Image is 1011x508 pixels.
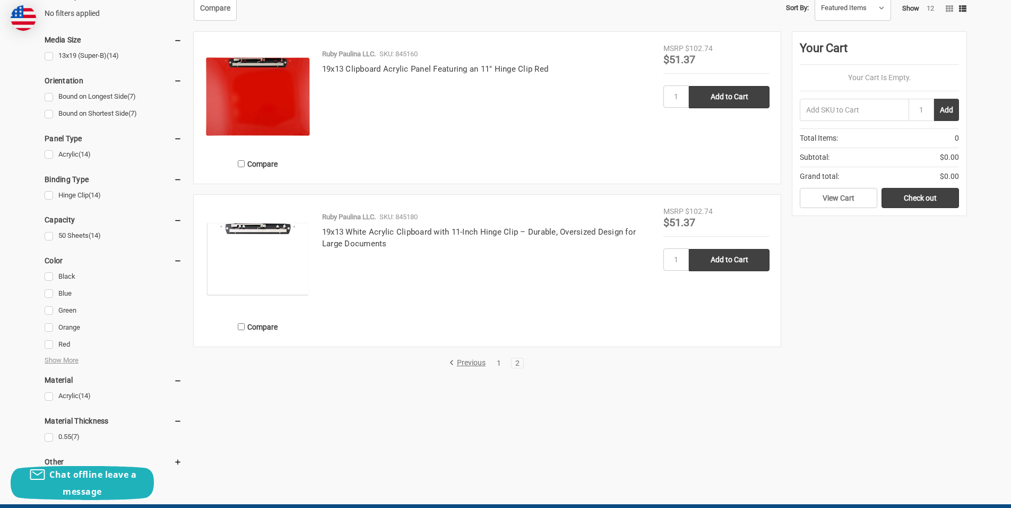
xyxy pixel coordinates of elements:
[800,39,959,65] div: Your Cart
[45,430,182,444] a: 0.55
[79,150,91,158] span: (14)
[902,4,919,12] span: Show
[205,318,311,335] label: Compare
[45,270,182,284] a: Black
[45,389,182,403] a: Acrylic
[493,359,505,367] a: 1
[927,4,934,12] a: 12
[89,231,101,239] span: (14)
[449,358,489,368] a: Previous
[322,64,548,74] a: 19x13 Clipboard Acrylic Panel Featuring an 11" Hinge Clip Red
[689,249,770,271] input: Add to Cart
[205,43,311,149] img: 19x13 Clipboard Acrylic Panel Featuring an 11" Hinge Clip Red
[955,133,959,144] span: 0
[45,321,182,335] a: Orange
[923,479,1011,508] iframe: Google Customer Reviews
[45,132,182,145] h5: Panel Type
[45,355,79,366] span: Show More
[45,173,182,186] h5: Binding Type
[800,133,838,144] span: Total Items:
[238,323,245,330] input: Compare
[71,433,80,441] span: (7)
[685,44,713,53] span: $102.74
[322,227,636,249] a: 19x13 White Acrylic Clipboard with 11-Inch Hinge Clip – Durable, Oversized Design for Large Docum...
[322,212,376,222] p: Ruby Paulina LLC.
[800,152,829,163] span: Subtotal:
[45,213,182,226] h5: Capacity
[800,171,839,182] span: Grand total:
[322,49,376,59] p: Ruby Paulina LLC.
[205,155,311,173] label: Compare
[663,53,695,66] span: $51.37
[800,72,959,83] p: Your Cart Is Empty.
[45,304,182,318] a: Green
[512,359,523,367] a: 2
[238,160,245,167] input: Compare
[45,254,182,267] h5: Color
[128,109,137,117] span: (7)
[663,216,695,229] span: $51.37
[45,229,182,243] a: 50 Sheets
[45,374,182,386] h5: Material
[45,90,182,104] a: Bound on Longest Side
[685,207,713,216] span: $102.74
[11,5,36,31] img: duty and tax information for United States
[45,49,182,63] a: 13x19 (Super-B)
[107,51,119,59] span: (14)
[45,188,182,203] a: Hinge Clip
[45,455,182,468] h5: Other
[79,392,91,400] span: (14)
[45,74,182,87] h5: Orientation
[11,466,154,500] button: Chat offline leave a message
[800,99,909,121] input: Add SKU to Cart
[934,99,959,121] button: Add
[379,49,418,59] p: SKU: 845160
[49,469,136,497] span: Chat offline leave a message
[663,206,684,217] div: MSRP
[89,191,101,199] span: (14)
[45,148,182,162] a: Acrylic
[940,171,959,182] span: $0.00
[45,33,182,46] h5: Media Size
[127,92,136,100] span: (7)
[379,212,418,222] p: SKU: 845180
[45,338,182,352] a: Red
[800,188,877,208] a: View Cart
[663,43,684,54] div: MSRP
[45,287,182,301] a: Blue
[205,206,311,312] img: 19x13 Clipboard Acrylic Panel Featuring an 11" Hinge Clip White
[45,107,182,121] a: Bound on Shortest Side
[45,415,182,427] h5: Material Thickness
[689,86,770,108] input: Add to Cart
[940,152,959,163] span: $0.00
[882,188,959,208] a: Check out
